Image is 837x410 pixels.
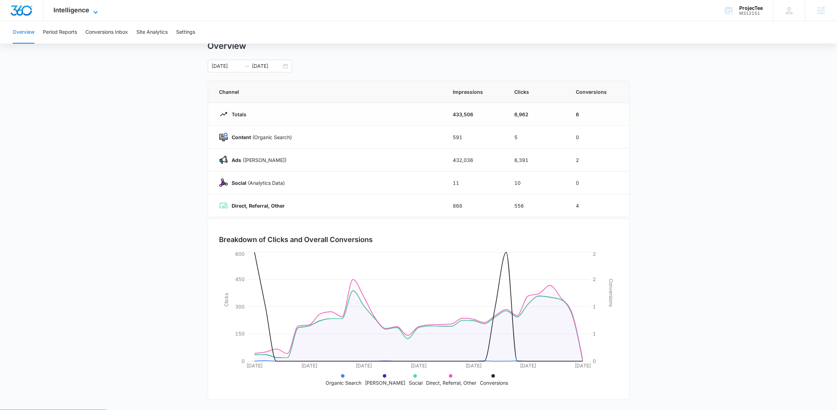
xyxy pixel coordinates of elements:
tspan: 1 [593,331,596,337]
td: 591 [445,126,506,149]
button: Overview [13,21,34,44]
span: Channel [219,88,436,96]
div: account id [739,11,763,16]
td: 6,962 [506,103,568,126]
button: Settings [176,21,195,44]
div: Domain Overview [27,41,63,46]
button: Period Reports [43,21,77,44]
td: 868 [445,194,506,217]
p: (Analytics Data) [228,179,285,187]
tspan: Clicks [223,293,229,307]
h3: Breakdown of Clicks and Overall Conversions [219,234,373,245]
img: logo_orange.svg [11,11,17,17]
tspan: [DATE] [411,363,427,369]
td: 556 [506,194,568,217]
tspan: 0 [242,358,245,364]
td: 0 [568,126,629,149]
td: 432,036 [445,149,506,171]
tspan: 300 [235,304,245,310]
tspan: [DATE] [520,363,536,369]
input: End date [252,62,282,70]
p: Totals [228,111,247,118]
tspan: 0 [593,358,596,364]
img: website_grey.svg [11,18,17,24]
tspan: [DATE] [301,363,317,369]
div: account name [739,5,763,11]
tspan: 150 [235,331,245,337]
td: 0 [568,171,629,194]
tspan: 600 [235,251,245,257]
div: Keywords by Traffic [78,41,118,46]
div: Domain: [DOMAIN_NAME] [18,18,77,24]
button: Site Analytics [136,21,168,44]
td: 11 [445,171,506,194]
img: Content [219,133,228,141]
p: ([PERSON_NAME]) [228,156,287,164]
td: 433,506 [445,103,506,126]
td: 6,391 [506,149,568,171]
p: Conversions [480,379,508,386]
span: to [244,63,250,69]
span: Intelligence [54,6,90,14]
h1: Overview [208,41,246,51]
td: 10 [506,171,568,194]
tspan: [DATE] [356,363,372,369]
p: Organic Search [326,379,361,386]
p: [PERSON_NAME] [365,379,405,386]
tspan: 450 [235,276,245,282]
strong: Direct, Referral, Other [232,203,285,209]
span: swap-right [244,63,250,69]
tspan: Conversions [608,279,614,307]
strong: Ads [232,157,242,163]
tspan: 2 [593,251,596,257]
td: 6 [568,103,629,126]
span: Clicks [515,88,559,96]
tspan: [DATE] [465,363,481,369]
tspan: 2 [593,276,596,282]
span: Conversions [576,88,618,96]
img: tab_domain_overview_orange.svg [19,41,25,46]
p: (Organic Search) [228,134,292,141]
tspan: [DATE] [246,363,263,369]
td: 4 [568,194,629,217]
p: Social [409,379,423,386]
button: Conversions Inbox [85,21,128,44]
img: tab_keywords_by_traffic_grey.svg [70,41,76,46]
tspan: [DATE] [575,363,591,369]
strong: Social [232,180,247,186]
td: 5 [506,126,568,149]
img: Social [219,178,228,187]
p: Direct, Referral, Other [426,379,476,386]
img: Ads [219,156,228,164]
tspan: 1 [593,304,596,310]
strong: Content [232,134,251,140]
input: Start date [212,62,241,70]
span: Impressions [453,88,498,96]
div: v 4.0.25 [20,11,34,17]
td: 2 [568,149,629,171]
